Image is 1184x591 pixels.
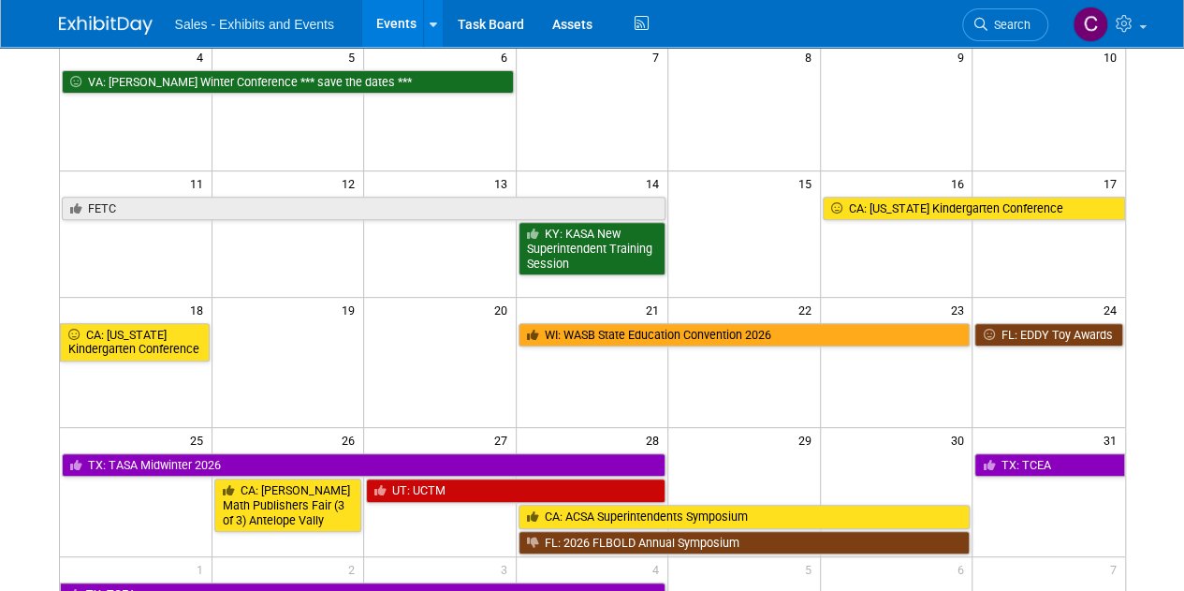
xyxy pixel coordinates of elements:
[1102,45,1125,68] span: 10
[340,298,363,321] span: 19
[519,531,971,555] a: FL: 2026 FLBOLD Annual Symposium
[60,323,210,362] a: CA: [US_STATE] Kindergarten Conference
[519,323,971,347] a: WI: WASB State Education Convention 2026
[519,505,971,529] a: CA: ACSA Superintendents Symposium
[962,8,1048,41] a: Search
[803,45,820,68] span: 8
[499,45,516,68] span: 6
[214,479,362,532] a: CA: [PERSON_NAME] Math Publishers Fair (3 of 3) Antelope Vally
[948,298,972,321] span: 23
[188,428,212,451] span: 25
[1102,428,1125,451] span: 31
[823,197,1125,221] a: CA: [US_STATE] Kindergarten Conference
[797,298,820,321] span: 22
[644,171,667,195] span: 14
[1073,7,1108,42] img: Christine Lurz
[492,298,516,321] span: 20
[340,428,363,451] span: 26
[62,70,514,95] a: VA: [PERSON_NAME] Winter Conference *** save the dates ***
[62,197,666,221] a: FETC
[797,171,820,195] span: 15
[1102,171,1125,195] span: 17
[195,557,212,581] span: 1
[492,171,516,195] span: 13
[803,557,820,581] span: 5
[955,557,972,581] span: 6
[1108,557,1125,581] span: 7
[492,428,516,451] span: 27
[59,16,153,35] img: ExhibitDay
[948,428,972,451] span: 30
[797,428,820,451] span: 29
[987,18,1031,32] span: Search
[974,323,1122,347] a: FL: EDDY Toy Awards
[340,171,363,195] span: 12
[188,298,212,321] span: 18
[188,171,212,195] span: 11
[175,17,334,32] span: Sales - Exhibits and Events
[644,298,667,321] span: 21
[650,557,667,581] span: 4
[948,171,972,195] span: 16
[195,45,212,68] span: 4
[650,45,667,68] span: 7
[644,428,667,451] span: 28
[974,453,1124,478] a: TX: TCEA
[955,45,972,68] span: 9
[1102,298,1125,321] span: 24
[62,453,666,478] a: TX: TASA Midwinter 2026
[366,479,665,503] a: UT: UCTM
[346,45,363,68] span: 5
[499,557,516,581] span: 3
[346,557,363,581] span: 2
[519,222,666,275] a: KY: KASA New Superintendent Training Session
